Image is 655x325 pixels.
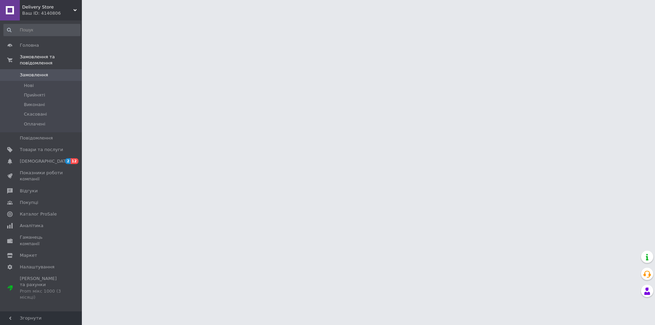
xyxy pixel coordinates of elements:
[20,211,57,217] span: Каталог ProSale
[24,92,45,98] span: Прийняті
[65,158,71,164] span: 2
[20,288,63,300] div: Prom мікс 1000 (3 місяці)
[24,102,45,108] span: Виконані
[20,188,38,194] span: Відгуки
[20,42,39,48] span: Головна
[71,158,78,164] span: 12
[24,83,34,89] span: Нові
[22,10,82,16] div: Ваш ID: 4140806
[20,170,63,182] span: Показники роботи компанії
[20,158,70,164] span: [DEMOGRAPHIC_DATA]
[3,24,81,36] input: Пошук
[20,54,82,66] span: Замовлення та повідомлення
[20,234,63,247] span: Гаманець компанії
[20,147,63,153] span: Товари та послуги
[20,135,53,141] span: Повідомлення
[20,72,48,78] span: Замовлення
[20,276,63,300] span: [PERSON_NAME] та рахунки
[20,200,38,206] span: Покупці
[20,264,55,270] span: Налаштування
[24,121,45,127] span: Оплачені
[22,4,73,10] span: Delivery Store
[20,252,37,258] span: Маркет
[24,111,47,117] span: Скасовані
[20,223,43,229] span: Аналітика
